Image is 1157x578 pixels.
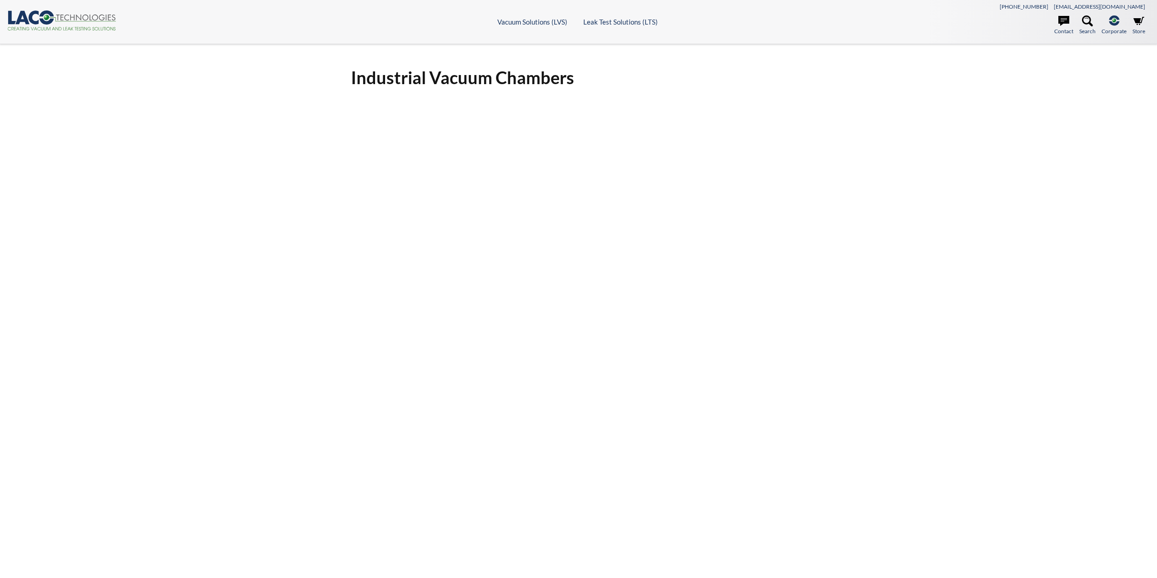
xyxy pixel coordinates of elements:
[1132,15,1145,35] a: Store
[1000,3,1048,10] a: [PHONE_NUMBER]
[1102,27,1127,35] span: Corporate
[351,66,806,89] h1: Industrial Vacuum Chambers
[1054,15,1073,35] a: Contact
[583,18,658,26] a: Leak Test Solutions (LTS)
[497,18,567,26] a: Vacuum Solutions (LVS)
[1079,15,1096,35] a: Search
[1054,3,1145,10] a: [EMAIL_ADDRESS][DOMAIN_NAME]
